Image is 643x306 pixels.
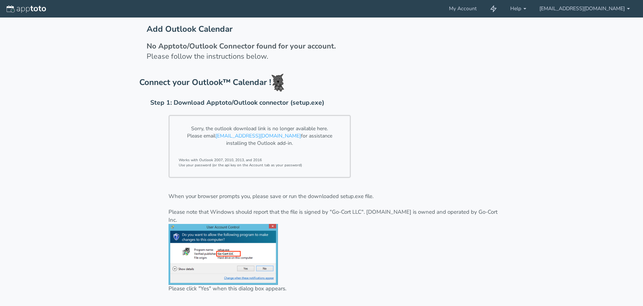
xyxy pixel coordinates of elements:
[7,5,46,13] img: logo-apptoto--white.svg
[179,125,341,147] div: Sorry, the outlook download link is no longer available here. Please email for assistance install...
[147,25,497,34] h2: Add Outlook Calendar
[216,132,301,139] a: [EMAIL_ADDRESS][DOMAIN_NAME]
[150,189,504,303] div: When your browser prompts you, please save or run the downloaded setup.exe file. Please note that...
[169,115,351,178] div: Works with Outlook 2007, 2010, 2013, and 2016 Use your password (or the api key on the Account ta...
[150,99,504,106] h3: Step 1: Download Apptoto/Outlook connector (setup.exe)
[147,41,336,51] strong: No Apptoto/Outlook Connector found for your account.
[271,74,284,92] img: toto-small.png
[147,51,407,62] p: Please follow the instructions below.
[139,74,504,92] h2: Connect your Outlook™ Calendar !
[169,224,278,285] img: outlook_gocort.png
